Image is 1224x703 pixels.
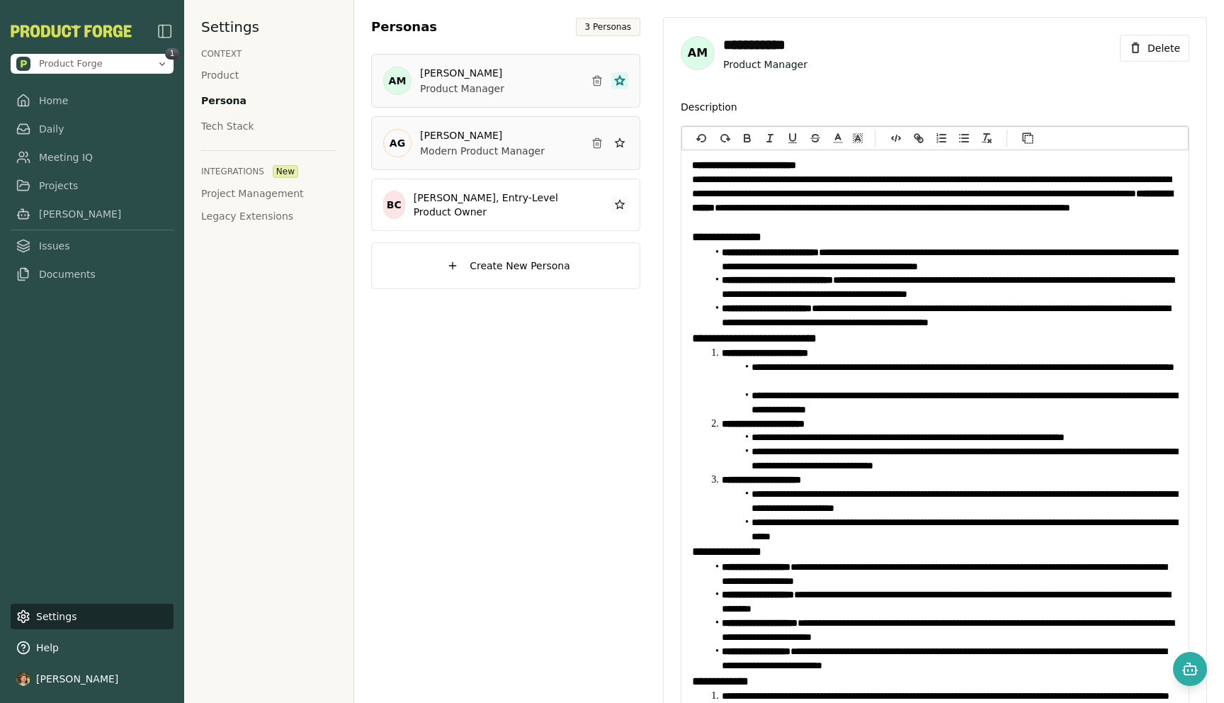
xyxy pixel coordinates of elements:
[723,57,1120,72] p: Product Manager
[11,666,174,692] button: [PERSON_NAME]
[715,130,735,147] button: redo
[371,17,437,37] h2: Personas
[1021,132,1034,145] img: copy
[273,165,298,178] span: New
[737,130,757,147] button: Bold
[470,259,570,273] span: Create New Persona
[805,130,825,147] button: Strike
[11,604,174,629] a: Settings
[383,67,412,95] div: AM
[681,101,737,113] label: Description
[11,145,174,170] a: Meeting IQ
[371,242,640,289] button: Create New Persona
[1018,130,1038,147] button: Copy to clipboard
[611,72,628,89] button: Primary Persona
[611,196,628,213] button: Set as Primary
[11,173,174,198] a: Projects
[201,48,242,60] h2: CONTEXT
[201,68,239,82] div: Product
[11,261,174,287] a: Documents
[589,135,606,152] button: Delete Persona
[201,209,293,223] button: Legacy Extensions
[11,88,174,113] a: Home
[420,144,545,158] p: Modern Product Manager
[201,119,254,133] div: Tech Stack
[760,130,780,147] button: Italic
[1173,652,1207,686] button: Open chat
[576,18,640,36] span: 3 Personas
[414,191,580,219] h3: [PERSON_NAME], Entry-Level Product Owner
[11,116,174,142] a: Daily
[201,186,304,201] button: Project Management
[909,130,929,147] button: Link
[954,130,974,147] button: Bullet
[157,23,174,40] img: sidebar
[681,36,715,70] div: AM
[201,94,246,108] div: Persona
[931,130,951,147] button: Ordered
[692,130,712,147] button: undo
[783,130,803,147] button: Underline
[16,57,30,71] img: Product Forge
[611,135,628,152] button: Set as Primary
[828,130,848,147] span: Color
[11,25,132,38] button: PF-Logo
[201,166,264,177] h2: INTEGRATIONS
[848,130,868,147] span: Background
[589,72,606,89] button: Delete Persona
[11,54,174,74] button: Open organization switcher
[977,130,997,147] button: Clean
[383,191,405,219] div: BC
[420,128,545,142] h3: [PERSON_NAME]
[11,201,174,227] a: [PERSON_NAME]
[11,233,174,259] a: Issues
[1120,35,1189,62] button: Delete
[11,635,174,660] button: Help
[39,57,103,70] span: Product Forge
[420,66,504,80] h3: [PERSON_NAME]
[420,81,504,96] p: Product Manager
[11,25,132,38] img: Product Forge
[383,129,412,157] div: AG
[201,17,259,37] h1: Settings
[165,48,179,60] span: 1
[16,672,30,686] img: profile
[886,130,906,147] button: Code block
